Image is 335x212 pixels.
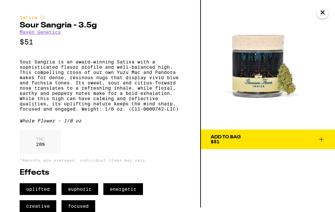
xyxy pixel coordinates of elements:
[20,169,181,177] h2: Effects
[20,158,181,162] p: *Amounts are averages, individual items may vary.
[20,200,56,212] span: creative
[201,130,335,149] button: Add To Bag$51
[62,183,98,195] span: euphoric
[211,139,220,144] span: $51
[36,136,45,142] p: THC
[20,15,181,20] div: Sativa
[317,7,328,18] button: Close
[20,130,61,153] div: 28 %
[20,38,181,46] p: $51
[20,183,56,195] span: uplifted
[103,183,143,195] span: energetic
[20,118,181,123] div: Whole Flower - 1/8 oz
[211,135,241,139] div: Add To Bag
[20,22,181,29] h2: Sour Sangria - 3.5g
[40,15,45,20] img: sativaColor.svg
[62,200,95,212] span: focused
[20,59,181,112] p: Sour Sangria is an award-winning Sativa with a sophisticated flavor profile and well-balanced hig...
[20,29,61,35] a: Maven Genetics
